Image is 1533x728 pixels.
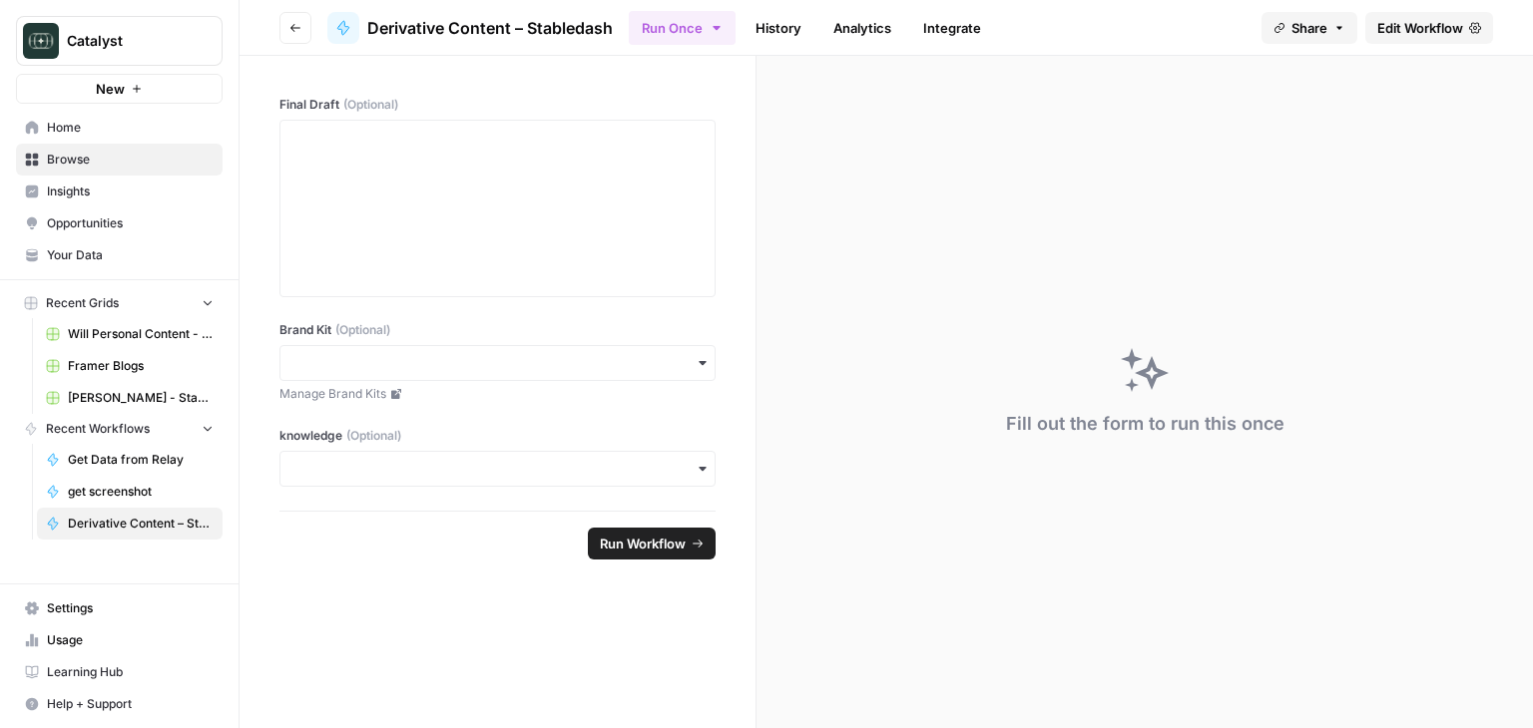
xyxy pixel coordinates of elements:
a: Your Data [16,239,223,271]
a: History [744,12,813,44]
a: Get Data from Relay [37,444,223,476]
span: [PERSON_NAME] - StableDash [68,389,214,407]
a: Home [16,112,223,144]
a: Edit Workflow [1365,12,1493,44]
a: Learning Hub [16,656,223,688]
span: Settings [47,599,214,617]
label: knowledge [279,427,716,445]
span: Insights [47,182,214,200]
a: Usage [16,624,223,656]
a: Integrate [911,12,993,44]
span: Run Workflow [600,534,686,553]
button: Share [1262,12,1357,44]
span: Home [47,119,214,137]
span: Recent Workflows [46,420,150,438]
span: (Optional) [335,321,390,339]
span: get screenshot [68,483,214,501]
span: Usage [47,631,214,649]
span: New [96,79,125,99]
button: Workspace: Catalyst [16,16,223,66]
a: Opportunities [16,207,223,239]
a: Analytics [821,12,903,44]
span: Opportunities [47,214,214,232]
img: Catalyst Logo [23,23,59,59]
span: Edit Workflow [1377,18,1463,38]
span: Framer Blogs [68,357,214,375]
a: Derivative Content – Stabledash [37,508,223,540]
a: Framer Blogs [37,350,223,382]
button: New [16,74,223,104]
a: [PERSON_NAME] - StableDash [37,382,223,414]
span: Share [1291,18,1327,38]
a: get screenshot [37,476,223,508]
span: Help + Support [47,695,214,713]
span: Your Data [47,246,214,264]
a: Browse [16,144,223,176]
span: (Optional) [346,427,401,445]
span: Derivative Content – Stabledash [68,515,214,533]
span: Recent Grids [46,294,119,312]
button: Recent Grids [16,288,223,318]
button: Run Once [629,11,736,45]
a: Derivative Content – Stabledash [327,12,613,44]
a: Settings [16,592,223,624]
label: Brand Kit [279,321,716,339]
span: Learning Hub [47,663,214,681]
span: Will Personal Content - [DATE] [68,325,214,343]
button: Recent Workflows [16,414,223,444]
button: Help + Support [16,688,223,720]
span: Browse [47,151,214,169]
span: Catalyst [67,31,188,51]
span: Get Data from Relay [68,451,214,469]
span: (Optional) [343,96,398,114]
span: Derivative Content – Stabledash [367,16,613,40]
a: Will Personal Content - [DATE] [37,318,223,350]
label: Final Draft [279,96,716,114]
a: Insights [16,176,223,207]
a: Manage Brand Kits [279,385,716,403]
button: Run Workflow [588,528,716,559]
div: Fill out the form to run this once [1006,410,1284,438]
